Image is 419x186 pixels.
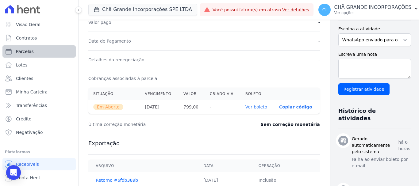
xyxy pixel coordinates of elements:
[5,148,73,156] div: Plataformas
[88,19,111,25] dt: Valor pago
[318,19,320,25] dd: -
[2,18,76,31] a: Visão Geral
[140,88,179,100] th: Vencimento
[2,45,76,58] a: Parcelas
[16,62,28,68] span: Lotes
[88,4,197,15] button: Chã Grande Incorporações SPE LTDA
[352,156,411,169] p: Falha ao enviar boleto por e-mail
[352,136,398,155] h3: Gerado automaticamente pelo sistema
[322,8,327,12] span: CI
[16,175,40,181] span: Conta Hent
[16,21,40,28] span: Visão Geral
[318,38,320,44] dd: -
[205,100,240,114] th: -
[2,32,76,44] a: Contratos
[213,7,309,13] span: Você possui fatura(s) em atraso.
[88,88,140,100] th: Situação
[240,88,274,100] th: Boleto
[16,75,33,82] span: Clientes
[88,57,144,63] dt: Detalhes da renegociação
[179,100,205,114] th: 799,00
[205,88,240,100] th: Criado via
[279,104,312,109] button: Copiar código
[338,107,406,122] h3: Histórico de atividades
[16,116,32,122] span: Crédito
[2,113,76,125] a: Crédito
[196,160,251,172] th: Data
[96,178,138,183] a: Retorno #6fdb389b
[88,140,320,147] h3: Exportação
[2,99,76,112] a: Transferências
[334,4,412,10] p: CHÃ GRANDE INCORPORAÇÕES
[88,75,157,82] dt: Cobranças associadas à parcela
[2,59,76,71] a: Lotes
[6,165,21,180] div: Open Intercom Messenger
[16,102,47,108] span: Transferências
[16,161,39,167] span: Recebíveis
[16,129,43,135] span: Negativação
[88,38,131,44] dt: Data de Pagamento
[245,104,267,109] a: Ver boleto
[16,48,34,55] span: Parcelas
[334,10,412,15] p: Ver opções
[338,51,411,58] label: Escreva uma nota
[179,88,205,100] th: Valor
[16,89,48,95] span: Minha Carteira
[2,72,76,85] a: Clientes
[93,104,123,110] span: Em Aberto
[338,26,411,32] label: Escolha a atividade
[2,126,76,139] a: Negativação
[260,121,320,127] dd: Sem correção monetária
[88,160,196,172] th: Arquivo
[2,172,76,184] a: Conta Hent
[88,121,225,127] dt: Última correção monetária
[251,160,320,172] th: Operação
[318,57,320,63] dd: -
[282,7,309,12] a: Ver detalhes
[2,158,76,170] a: Recebíveis
[140,100,179,114] th: [DATE]
[16,35,37,41] span: Contratos
[2,86,76,98] a: Minha Carteira
[338,83,390,95] input: Registrar atividade
[398,139,411,152] p: há 6 horas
